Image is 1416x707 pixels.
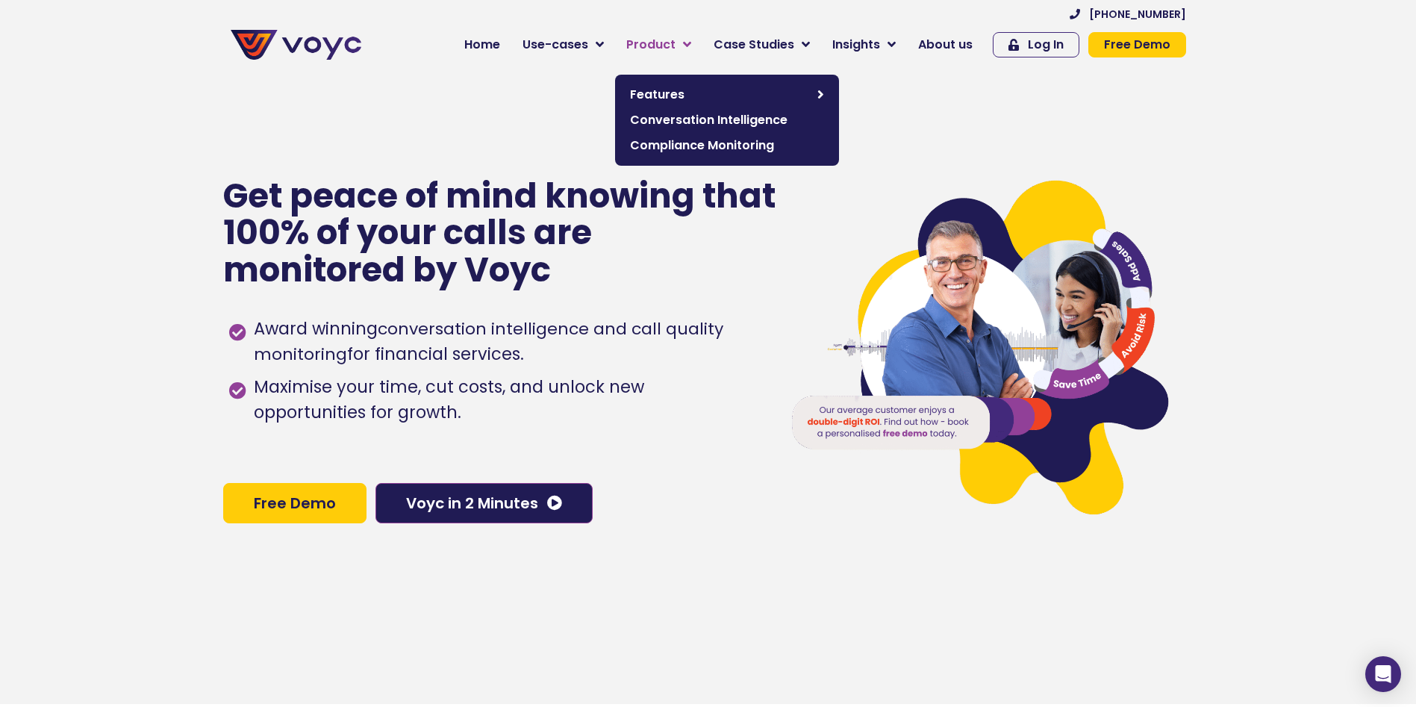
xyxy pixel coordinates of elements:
[523,36,588,54] span: Use-cases
[702,30,821,60] a: Case Studies
[223,483,367,523] a: Free Demo
[1089,9,1186,19] span: [PHONE_NUMBER]
[198,60,235,77] span: Phone
[623,82,832,108] a: Features
[630,86,810,104] span: Features
[231,30,361,60] img: voyc-full-logo
[623,133,832,158] a: Compliance Monitoring
[714,36,794,54] span: Case Studies
[630,137,824,155] span: Compliance Monitoring
[453,30,511,60] a: Home
[832,36,880,54] span: Insights
[308,311,378,326] a: Privacy Policy
[1070,9,1186,19] a: [PHONE_NUMBER]
[198,121,249,138] span: Job title
[511,30,615,60] a: Use-cases
[223,178,778,289] p: Get peace of mind knowing that 100% of your calls are monitored by Voyc
[821,30,907,60] a: Insights
[623,108,832,133] a: Conversation Intelligence
[1104,39,1170,51] span: Free Demo
[907,30,984,60] a: About us
[254,317,723,366] h1: conversation intelligence and call quality monitoring
[626,36,676,54] span: Product
[250,317,760,367] span: Award winning for financial services.
[406,496,538,511] span: Voyc in 2 Minutes
[1028,39,1064,51] span: Log In
[1365,656,1401,692] div: Open Intercom Messenger
[993,32,1079,57] a: Log In
[615,30,702,60] a: Product
[464,36,500,54] span: Home
[375,483,593,523] a: Voyc in 2 Minutes
[250,375,760,426] span: Maximise your time, cut costs, and unlock new opportunities for growth.
[630,111,824,129] span: Conversation Intelligence
[1088,32,1186,57] a: Free Demo
[918,36,973,54] span: About us
[254,496,336,511] span: Free Demo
